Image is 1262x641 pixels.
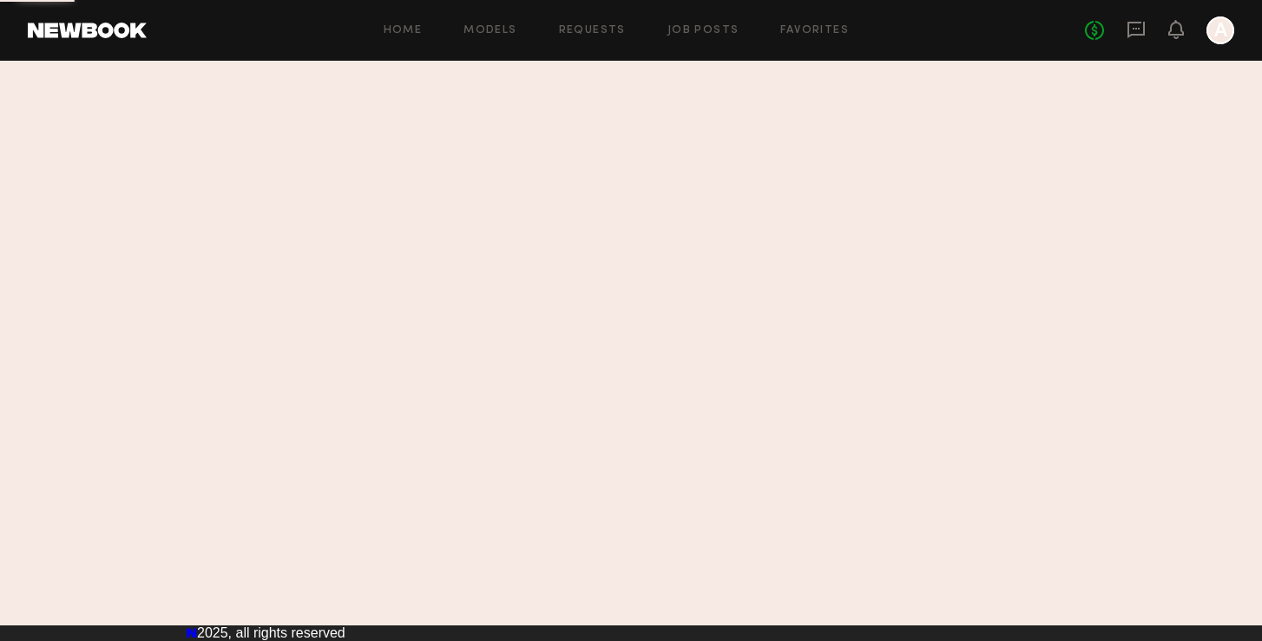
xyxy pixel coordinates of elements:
[667,25,739,36] a: Job Posts
[1206,16,1234,44] a: A
[780,25,849,36] a: Favorites
[559,25,626,36] a: Requests
[463,25,516,36] a: Models
[197,625,345,640] span: 2025, all rights reserved
[384,25,423,36] a: Home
